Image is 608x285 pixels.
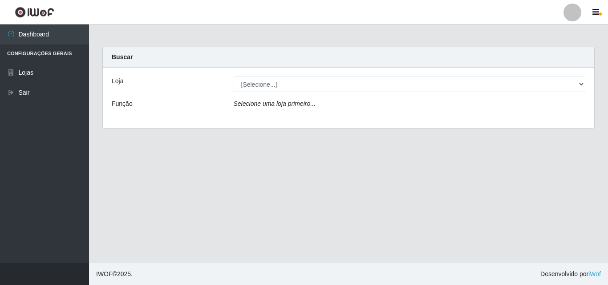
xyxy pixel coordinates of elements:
[112,76,123,86] label: Loja
[234,100,316,107] i: Selecione uma loja primeiro...
[96,270,113,277] span: IWOF
[112,99,133,108] label: Função
[96,269,133,279] span: © 2025 .
[588,270,601,277] a: iWof
[112,53,133,60] strong: Buscar
[15,7,54,18] img: CoreUI Logo
[540,269,601,279] span: Desenvolvido por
